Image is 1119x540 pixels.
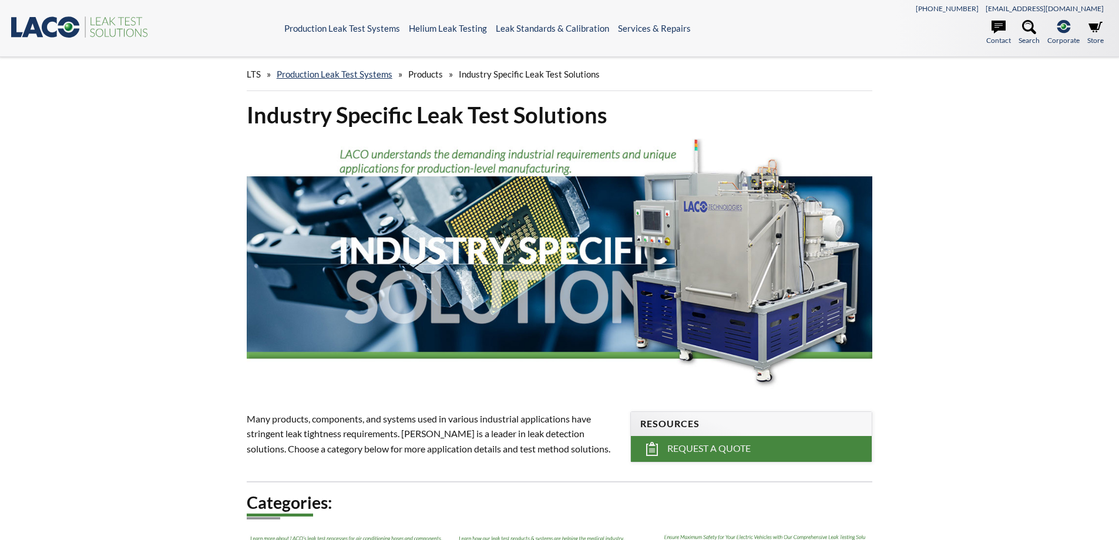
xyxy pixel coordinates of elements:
[618,23,691,33] a: Services & Repairs
[459,69,600,79] span: Industry Specific Leak Test Solutions
[631,436,872,462] a: Request a Quote
[667,442,751,455] span: Request a Quote
[1019,20,1040,46] a: Search
[408,69,443,79] span: Products
[1087,20,1104,46] a: Store
[986,20,1011,46] a: Contact
[247,492,873,514] h2: Categories:
[247,69,261,79] span: LTS
[640,418,862,430] h4: Resources
[247,58,873,91] div: » » »
[409,23,487,33] a: Helium Leak Testing
[247,411,617,457] p: Many products, components, and systems used in various industrial applications have stringent lea...
[986,4,1104,13] a: [EMAIL_ADDRESS][DOMAIN_NAME]
[496,23,609,33] a: Leak Standards & Calibration
[284,23,400,33] a: Production Leak Test Systems
[1047,35,1080,46] span: Corporate
[277,69,392,79] a: Production Leak Test Systems
[916,4,979,13] a: [PHONE_NUMBER]
[247,139,873,389] img: Industry Specific Solutions header
[247,100,873,129] h1: Industry Specific Leak Test Solutions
